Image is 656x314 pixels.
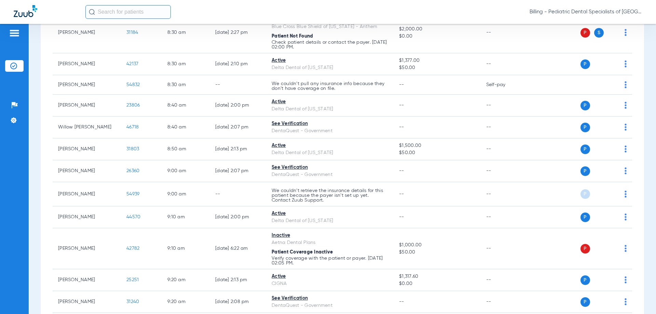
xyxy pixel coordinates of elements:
[272,40,388,50] p: Check patient details or contact the payer. [DATE] 02:00 PM.
[210,95,266,117] td: [DATE] 2:00 PM
[210,228,266,269] td: [DATE] 6:22 AM
[210,12,266,53] td: [DATE] 2:27 PM
[210,291,266,313] td: [DATE] 2:08 PM
[481,95,527,117] td: --
[126,30,138,35] span: 31184
[53,75,121,95] td: [PERSON_NAME]
[625,81,627,88] img: group-dot-blue.svg
[272,250,333,255] span: Patient Coverage Inactive
[594,28,604,38] span: S
[580,213,590,222] span: P
[53,269,121,291] td: [PERSON_NAME]
[53,228,121,269] td: [PERSON_NAME]
[126,215,140,219] span: 44570
[399,299,404,304] span: --
[126,103,140,108] span: 23806
[481,12,527,53] td: --
[53,117,121,138] td: Willow [PERSON_NAME]
[580,297,590,307] span: P
[126,62,138,66] span: 42137
[162,228,210,269] td: 9:10 AM
[580,123,590,132] span: P
[399,103,404,108] span: --
[399,82,404,87] span: --
[162,160,210,182] td: 9:00 AM
[272,149,388,156] div: Delta Dental of [US_STATE]
[272,106,388,113] div: Delta Dental of [US_STATE]
[625,245,627,252] img: group-dot-blue.svg
[399,242,475,249] span: $1,000.00
[272,256,388,265] p: Verify coverage with the patient or payer. [DATE] 02:05 PM.
[272,295,388,302] div: See Verification
[580,145,590,154] span: P
[53,95,121,117] td: [PERSON_NAME]
[162,53,210,75] td: 8:30 AM
[399,280,475,287] span: $0.00
[210,117,266,138] td: [DATE] 2:07 PM
[625,146,627,152] img: group-dot-blue.svg
[85,5,171,19] input: Search for patients
[126,82,140,87] span: 54832
[272,217,388,224] div: Delta Dental of [US_STATE]
[126,125,139,129] span: 46718
[580,166,590,176] span: P
[481,182,527,206] td: --
[399,273,475,280] span: $1,317.60
[162,182,210,206] td: 9:00 AM
[210,53,266,75] td: [DATE] 2:10 PM
[481,117,527,138] td: --
[580,101,590,110] span: P
[481,138,527,160] td: --
[210,75,266,95] td: --
[272,273,388,280] div: Active
[272,280,388,287] div: CIGNA
[126,246,139,251] span: 42782
[481,228,527,269] td: --
[481,291,527,313] td: --
[210,160,266,182] td: [DATE] 2:07 PM
[126,299,139,304] span: 31240
[580,59,590,69] span: P
[126,277,139,282] span: 25251
[210,138,266,160] td: [DATE] 2:13 PM
[399,64,475,71] span: $50.00
[272,127,388,135] div: DentaQuest - Government
[481,53,527,75] td: --
[272,34,313,39] span: Patient Not Found
[530,9,642,15] span: Billing - Pediatric Dental Specialists of [GEOGRAPHIC_DATA][US_STATE]
[272,188,388,203] p: We couldn’t retrieve the insurance details for this patient because the payer isn’t set up yet. C...
[399,192,404,196] span: --
[162,12,210,53] td: 8:30 AM
[399,142,475,149] span: $1,500.00
[53,206,121,228] td: [PERSON_NAME]
[481,160,527,182] td: --
[272,164,388,171] div: See Verification
[126,147,139,151] span: 31803
[162,269,210,291] td: 9:20 AM
[53,12,121,53] td: [PERSON_NAME]
[162,138,210,160] td: 8:50 AM
[272,239,388,246] div: Aetna Dental Plans
[622,281,656,314] iframe: Chat Widget
[53,182,121,206] td: [PERSON_NAME]
[625,124,627,131] img: group-dot-blue.svg
[625,276,627,283] img: group-dot-blue.svg
[272,142,388,149] div: Active
[272,232,388,239] div: Inactive
[14,5,37,17] img: Zuub Logo
[580,275,590,285] span: P
[580,28,590,38] span: P
[210,269,266,291] td: [DATE] 2:13 PM
[625,214,627,220] img: group-dot-blue.svg
[272,64,388,71] div: Delta Dental of [US_STATE]
[272,57,388,64] div: Active
[481,269,527,291] td: --
[399,33,475,40] span: $0.00
[9,29,20,37] img: hamburger-icon
[272,81,388,91] p: We couldn’t pull any insurance info because they don’t have coverage on file.
[580,244,590,254] span: P
[399,57,475,64] span: $1,377.00
[53,160,121,182] td: [PERSON_NAME]
[580,189,590,199] span: P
